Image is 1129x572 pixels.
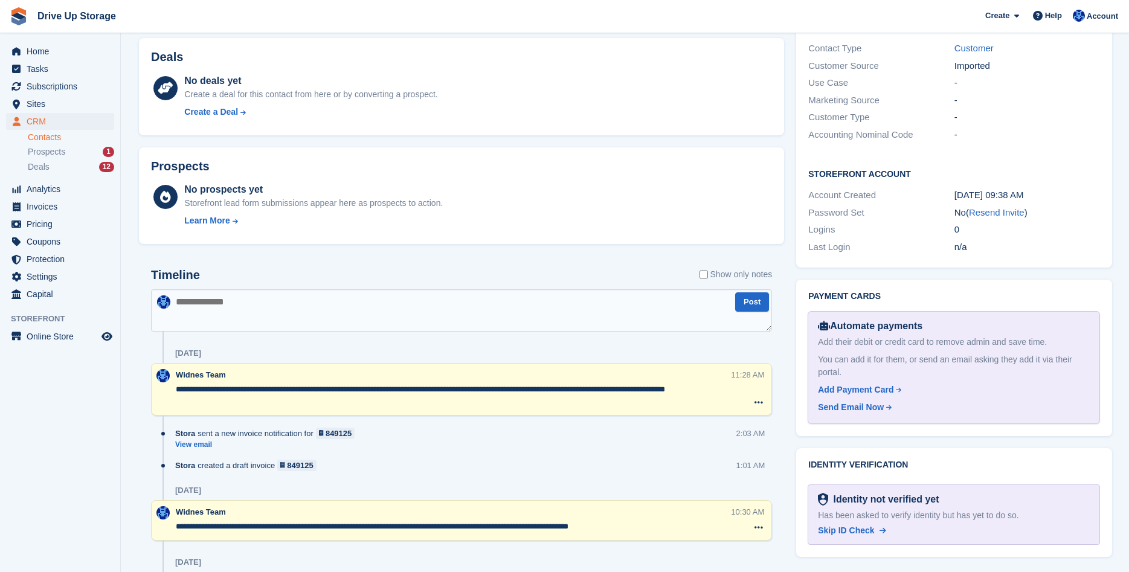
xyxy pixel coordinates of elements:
[6,60,114,77] a: menu
[156,369,170,382] img: Widnes Team
[11,313,120,325] span: Storefront
[6,233,114,250] a: menu
[818,384,1085,396] a: Add Payment Card
[27,60,99,77] span: Tasks
[316,428,355,439] a: 849125
[808,94,954,108] div: Marketing Source
[818,336,1090,349] div: Add their debit or credit card to remove admin and save time.
[818,401,884,414] div: Send Email Now
[818,509,1090,522] div: Has been asked to verify identity but has yet to do so.
[808,188,954,202] div: Account Created
[954,240,1100,254] div: n/a
[6,78,114,95] a: menu
[6,251,114,268] a: menu
[731,369,764,381] div: 11:28 AM
[808,111,954,124] div: Customer Type
[151,50,183,64] h2: Deals
[27,78,99,95] span: Subscriptions
[808,223,954,237] div: Logins
[1073,10,1085,22] img: Widnes Team
[27,113,99,130] span: CRM
[27,233,99,250] span: Coupons
[27,328,99,345] span: Online Store
[6,43,114,60] a: menu
[966,207,1028,217] span: ( )
[184,197,443,210] div: Storefront lead form submissions appear here as prospects to action.
[1045,10,1062,22] span: Help
[954,59,1100,73] div: Imported
[808,292,1100,301] h2: Payment cards
[175,460,195,471] span: Stora
[28,132,114,143] a: Contacts
[6,216,114,233] a: menu
[954,188,1100,202] div: [DATE] 09:38 AM
[954,128,1100,142] div: -
[27,181,99,198] span: Analytics
[99,162,114,172] div: 12
[175,428,361,439] div: sent a new invoice notification for
[700,268,773,281] label: Show only notes
[808,59,954,73] div: Customer Source
[6,181,114,198] a: menu
[184,74,437,88] div: No deals yet
[27,268,99,285] span: Settings
[175,428,195,439] span: Stora
[184,214,443,227] a: Learn More
[184,106,238,118] div: Create a Deal
[157,295,170,309] img: Widnes Team
[28,146,65,158] span: Prospects
[954,206,1100,220] div: No
[326,428,352,439] div: 849125
[731,506,764,518] div: 10:30 AM
[151,268,200,282] h2: Timeline
[156,506,170,519] img: Widnes Team
[6,268,114,285] a: menu
[27,216,99,233] span: Pricing
[184,182,443,197] div: No prospects yet
[818,384,893,396] div: Add Payment Card
[1087,10,1118,22] span: Account
[808,167,1100,179] h2: Storefront Account
[175,486,201,495] div: [DATE]
[6,95,114,112] a: menu
[100,329,114,344] a: Preview store
[175,440,361,450] a: View email
[184,214,230,227] div: Learn More
[954,43,994,53] a: Customer
[818,319,1090,333] div: Automate payments
[985,10,1009,22] span: Create
[6,286,114,303] a: menu
[175,349,201,358] div: [DATE]
[6,113,114,130] a: menu
[287,460,313,471] div: 849125
[954,223,1100,237] div: 0
[954,111,1100,124] div: -
[808,240,954,254] div: Last Login
[151,159,210,173] h2: Prospects
[808,128,954,142] div: Accounting Nominal Code
[6,328,114,345] a: menu
[27,286,99,303] span: Capital
[818,524,886,537] a: Skip ID Check
[808,42,954,56] div: Contact Type
[818,525,874,535] span: Skip ID Check
[175,460,323,471] div: created a draft invoice
[27,95,99,112] span: Sites
[277,460,317,471] a: 849125
[808,460,1100,470] h2: Identity verification
[184,88,437,101] div: Create a deal for this contact from here or by converting a prospect.
[27,198,99,215] span: Invoices
[33,6,121,26] a: Drive Up Storage
[176,370,226,379] span: Widnes Team
[954,76,1100,90] div: -
[818,493,828,506] img: Identity Verification Ready
[28,161,50,173] span: Deals
[808,76,954,90] div: Use Case
[818,353,1090,379] div: You can add it for them, or send an email asking they add it via their portal.
[954,94,1100,108] div: -
[103,147,114,157] div: 1
[735,292,769,312] button: Post
[27,43,99,60] span: Home
[28,161,114,173] a: Deals 12
[700,268,708,281] input: Show only notes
